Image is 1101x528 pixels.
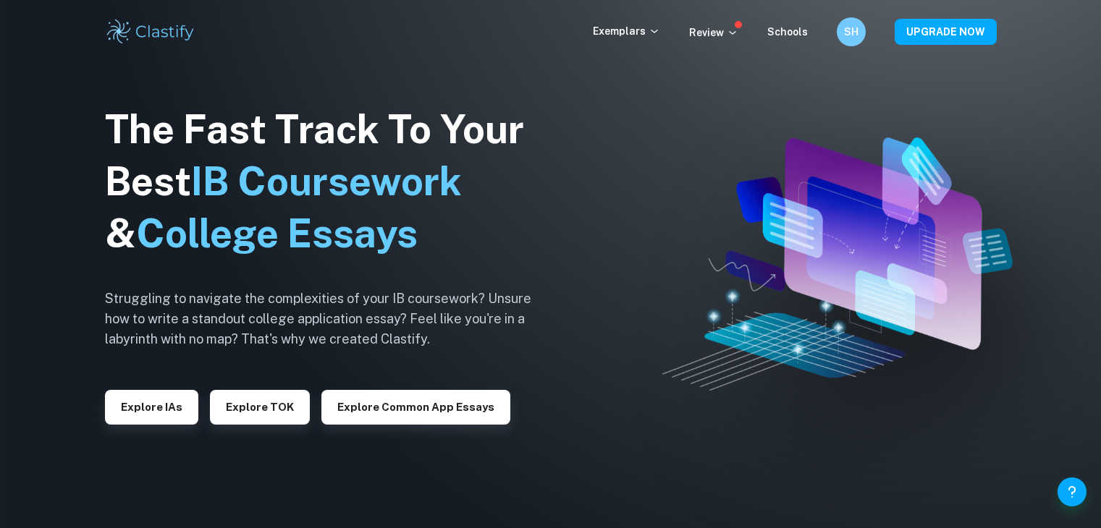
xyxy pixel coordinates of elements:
h6: SH [843,24,859,40]
img: Clastify logo [105,17,197,46]
a: Explore Common App essays [321,399,510,413]
p: Exemplars [593,23,660,39]
span: IB Coursework [191,158,462,204]
button: Explore IAs [105,390,198,425]
p: Review [689,25,738,41]
a: Explore TOK [210,399,310,413]
button: UPGRADE NOW [895,19,997,45]
a: Schools [767,26,808,38]
img: Clastify hero [662,137,1013,391]
button: Explore Common App essays [321,390,510,425]
a: Explore IAs [105,399,198,413]
button: SH [837,17,866,46]
button: Help and Feedback [1058,477,1087,506]
h6: Struggling to navigate the complexities of your IB coursework? Unsure how to write a standout col... [105,289,554,349]
h1: The Fast Track To Your Best & [105,103,554,260]
button: Explore TOK [210,390,310,425]
span: College Essays [136,210,418,256]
